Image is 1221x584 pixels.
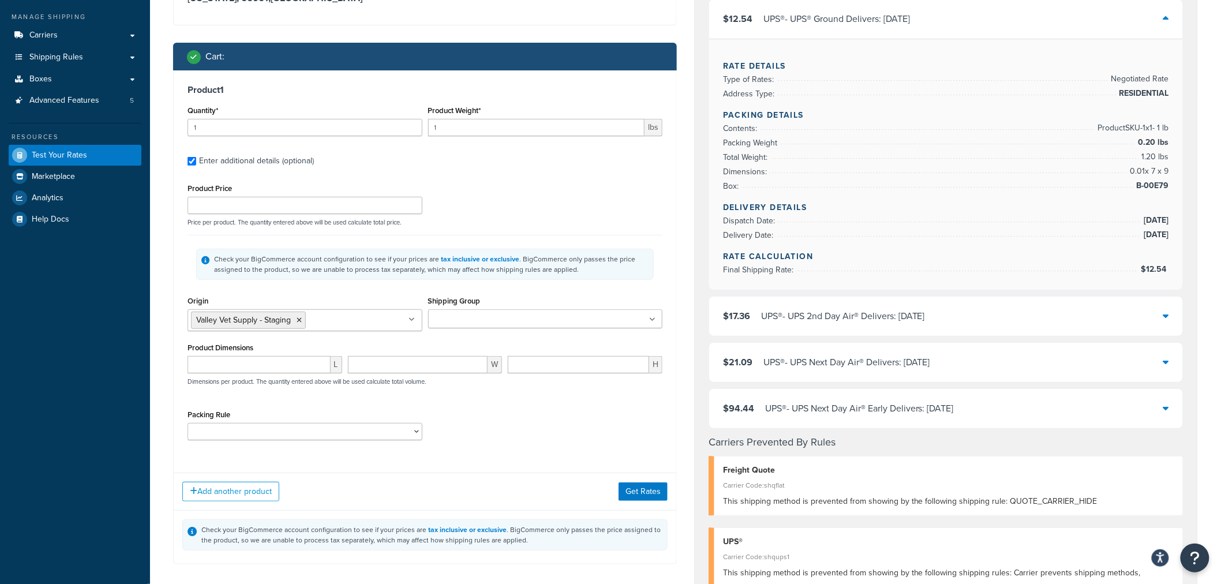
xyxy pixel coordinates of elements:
[723,137,780,149] span: Packing Weight
[723,201,1169,214] h4: Delivery Details
[9,69,141,90] a: Boxes
[1095,121,1169,135] span: Product SKU-1 x 1 - 1 lb
[9,90,141,111] a: Advanced Features5
[9,47,141,68] a: Shipping Rules
[1128,164,1169,178] span: 0.01 x 7 x 9
[723,477,1174,493] div: Carrier Code: shqflat
[1108,72,1169,86] span: Negotiated Rate
[32,215,69,224] span: Help Docs
[1134,179,1169,193] span: B-00E79
[763,354,930,370] div: UPS® - UPS Next Day Air® Delivers: [DATE]
[185,377,426,385] p: Dimensions per product. The quantity entered above will be used calculate total volume.
[723,462,1174,478] div: Freight Quote
[1141,214,1169,227] span: [DATE]
[723,264,796,276] span: Final Shipping Rate:
[723,309,750,323] span: $17.36
[723,12,752,25] span: $12.54
[199,153,314,169] div: Enter additional details (optional)
[188,157,196,166] input: Enter additional details (optional)
[188,343,253,352] label: Product Dimensions
[763,11,910,27] div: UPS® - UPS® Ground Delivers: [DATE]
[185,218,665,226] p: Price per product. The quantity entered above will be used calculate total price.
[9,90,141,111] li: Advanced Features
[1141,228,1169,242] span: [DATE]
[9,209,141,230] a: Help Docs
[723,88,777,100] span: Address Type:
[32,193,63,203] span: Analytics
[1136,136,1169,149] span: 0.20 lbs
[1141,263,1169,275] span: $12.54
[428,297,481,305] label: Shipping Group
[188,119,422,136] input: 0.0
[1181,544,1209,572] button: Open Resource Center
[205,51,224,62] h2: Cart :
[723,109,1169,121] h4: Packing Details
[428,119,645,136] input: 0.00
[29,53,83,62] span: Shipping Rules
[9,166,141,187] a: Marketplace
[9,145,141,166] a: Test Your Rates
[188,410,230,419] label: Packing Rule
[188,297,208,305] label: Origin
[188,184,232,193] label: Product Price
[723,229,776,241] span: Delivery Date:
[709,435,1183,450] h4: Carriers Prevented By Rules
[182,482,279,501] button: Add another product
[723,534,1174,550] div: UPS®
[29,74,52,84] span: Boxes
[331,356,342,373] span: L
[488,356,502,373] span: W
[723,180,741,192] span: Box:
[765,400,954,417] div: UPS® - UPS Next Day Air® Early Delivers: [DATE]
[649,356,662,373] span: H
[723,151,770,163] span: Total Weight:
[188,84,662,96] h3: Product 1
[723,250,1169,263] h4: Rate Calculation
[9,188,141,208] a: Analytics
[645,119,662,136] span: lbs
[723,549,1174,565] div: Carrier Code: shqups1
[1117,87,1169,100] span: RESIDENTIAL
[619,482,668,501] button: Get Rates
[723,355,752,369] span: $21.09
[723,122,760,134] span: Contents:
[428,106,481,115] label: Product Weight*
[9,12,141,22] div: Manage Shipping
[761,308,925,324] div: UPS® - UPS 2nd Day Air® Delivers: [DATE]
[214,254,649,275] div: Check your BigCommerce account configuration to see if your prices are . BigCommerce only passes ...
[723,73,777,85] span: Type of Rates:
[723,60,1169,72] h4: Rate Details
[441,254,519,264] a: tax inclusive or exclusive
[1139,150,1169,164] span: 1.20 lbs
[201,525,662,545] div: Check your BigCommerce account configuration to see if your prices are . BigCommerce only passes ...
[723,495,1098,507] span: This shipping method is prevented from showing by the following shipping rule: QUOTE_CARRIER_HIDE
[188,106,218,115] label: Quantity*
[9,25,141,46] a: Carriers
[32,172,75,182] span: Marketplace
[723,166,770,178] span: Dimensions:
[9,132,141,142] div: Resources
[29,31,58,40] span: Carriers
[196,314,291,326] span: Valley Vet Supply - Staging
[130,96,134,106] span: 5
[723,402,754,415] span: $94.44
[32,151,87,160] span: Test Your Rates
[723,215,778,227] span: Dispatch Date:
[29,96,99,106] span: Advanced Features
[428,525,507,535] a: tax inclusive or exclusive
